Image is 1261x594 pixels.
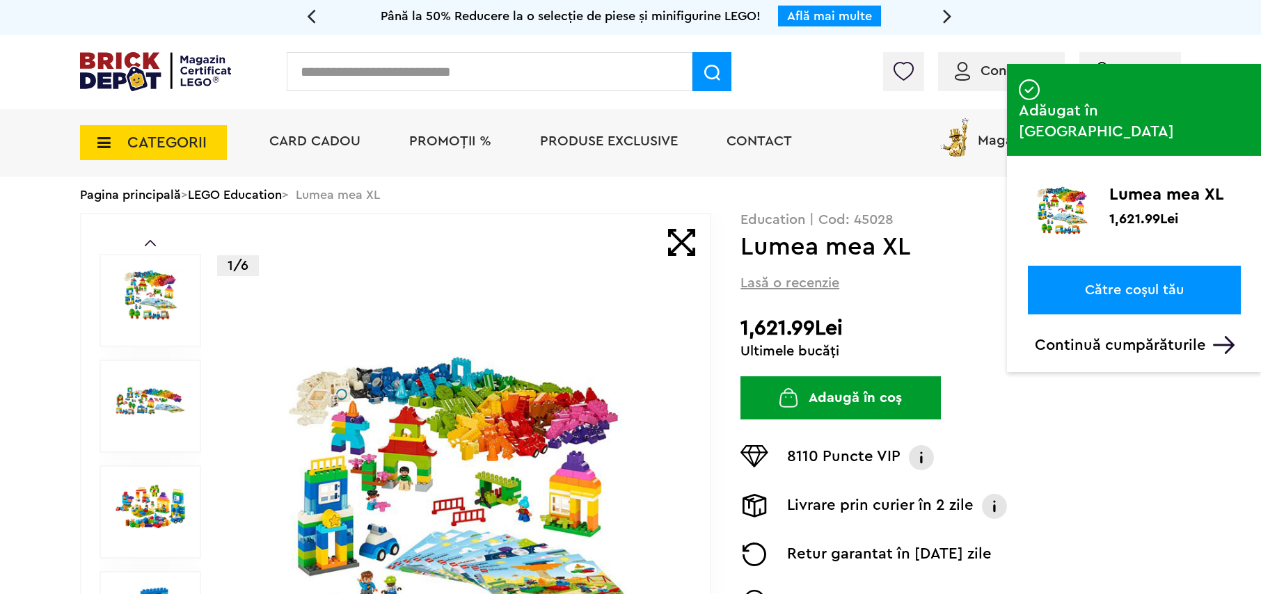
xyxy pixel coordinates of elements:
[80,188,181,201] a: Pagina principală
[1028,266,1241,314] a: Către coșul tău
[787,494,974,519] p: Livrare prin curier în 2 zile
[217,255,259,276] p: 1/6
[740,445,768,467] img: Puncte VIP
[740,273,839,293] span: Lasă o recenzie
[740,234,1136,259] h1: Lumea mea XL
[127,135,207,150] span: CATEGORII
[978,115,1159,147] span: Magazine Certificate LEGO®
[115,375,186,426] img: Lumea mea XL
[907,445,935,470] img: Info VIP
[1109,186,1241,204] p: Lumea mea XL
[955,64,1048,78] a: Conectare
[740,376,941,419] button: Adaugă în coș
[1028,186,1096,235] img: Lumea mea XL
[1109,210,1178,224] p: 1,621.99Lei
[981,64,1048,78] span: Conectare
[1019,79,1040,100] img: addedtocart
[740,316,1181,341] h2: 1,621.99Lei
[115,269,186,321] img: Lumea mea XL
[540,134,678,148] a: Produse exclusive
[981,494,1008,519] img: Info livrare prin curier
[188,188,282,201] a: LEGO Education
[145,240,156,246] a: Prev
[1035,336,1241,354] p: Continuă cumpărăturile
[381,10,761,22] span: Până la 50% Reducere la o selecție de piese și minifigurine LEGO!
[80,177,1181,213] div: > > Lumea mea XL
[727,134,792,148] a: Contact
[269,134,360,148] a: Card Cadou
[740,543,768,566] img: Returnare
[1019,100,1249,142] span: Adăugat în [GEOGRAPHIC_DATA]
[787,445,901,470] p: 8110 Puncte VIP
[409,134,491,148] a: PROMOȚII %
[740,213,1181,227] p: Education | Cod: 45028
[1007,172,1020,186] img: addedtocart
[787,543,992,566] p: Retur garantat în [DATE] zile
[740,494,768,517] img: Livrare
[740,344,1181,358] div: Ultimele bucăți
[115,481,186,532] img: Lumea mea XL LEGO 45028
[1213,336,1235,354] img: Arrow%20-%20Down.svg
[787,10,872,22] a: Află mai multe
